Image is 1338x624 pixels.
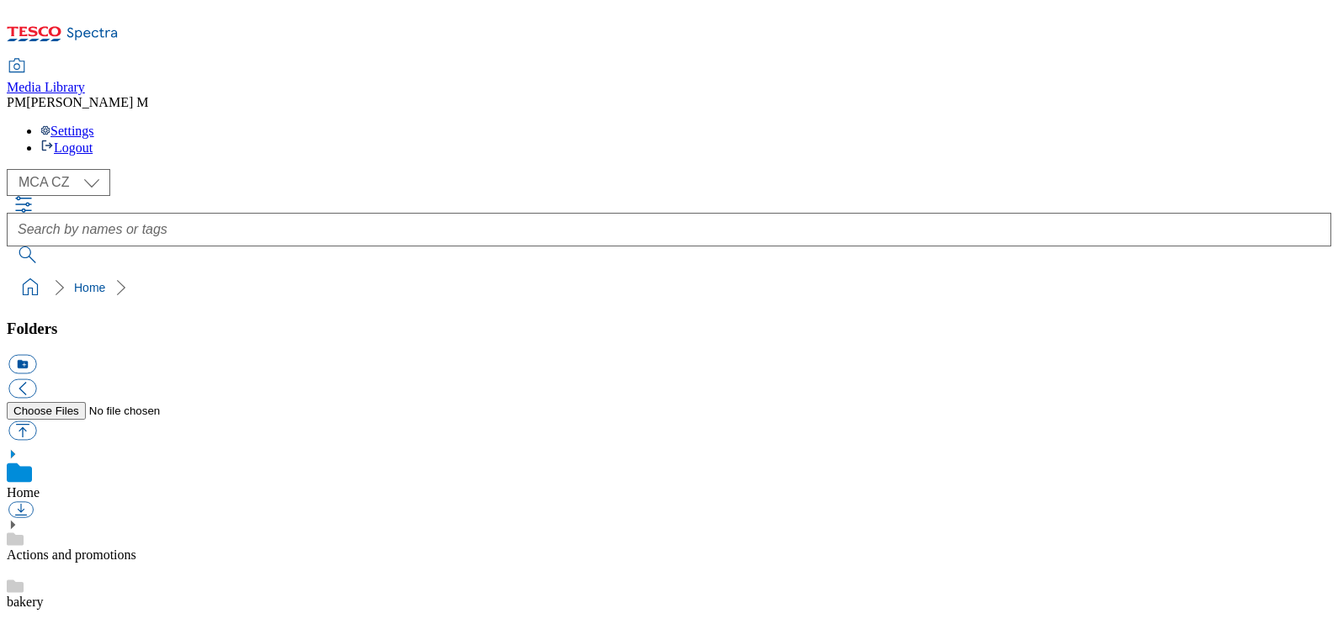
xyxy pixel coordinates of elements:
[7,547,136,562] a: Actions and promotions
[74,281,105,294] a: Home
[7,320,1331,338] h3: Folders
[7,60,85,95] a: Media Library
[40,140,93,155] a: Logout
[7,80,85,94] span: Media Library
[40,124,94,138] a: Settings
[7,595,44,609] a: bakery
[7,95,26,109] span: PM
[7,272,1331,304] nav: breadcrumb
[7,485,40,500] a: Home
[26,95,148,109] span: [PERSON_NAME] M
[7,213,1331,246] input: Search by names or tags
[17,274,44,301] a: home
